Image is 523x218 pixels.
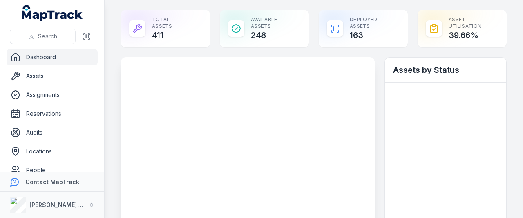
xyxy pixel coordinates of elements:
[393,64,498,76] h2: Assets by Status
[7,106,98,122] a: Reservations
[10,29,76,44] button: Search
[7,162,98,178] a: People
[7,143,98,160] a: Locations
[7,49,98,65] a: Dashboard
[38,32,57,40] span: Search
[7,68,98,84] a: Assets
[22,5,83,21] a: MapTrack
[7,87,98,103] a: Assignments
[7,124,98,141] a: Audits
[25,178,79,185] strong: Contact MapTrack
[29,201,96,208] strong: [PERSON_NAME] Group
